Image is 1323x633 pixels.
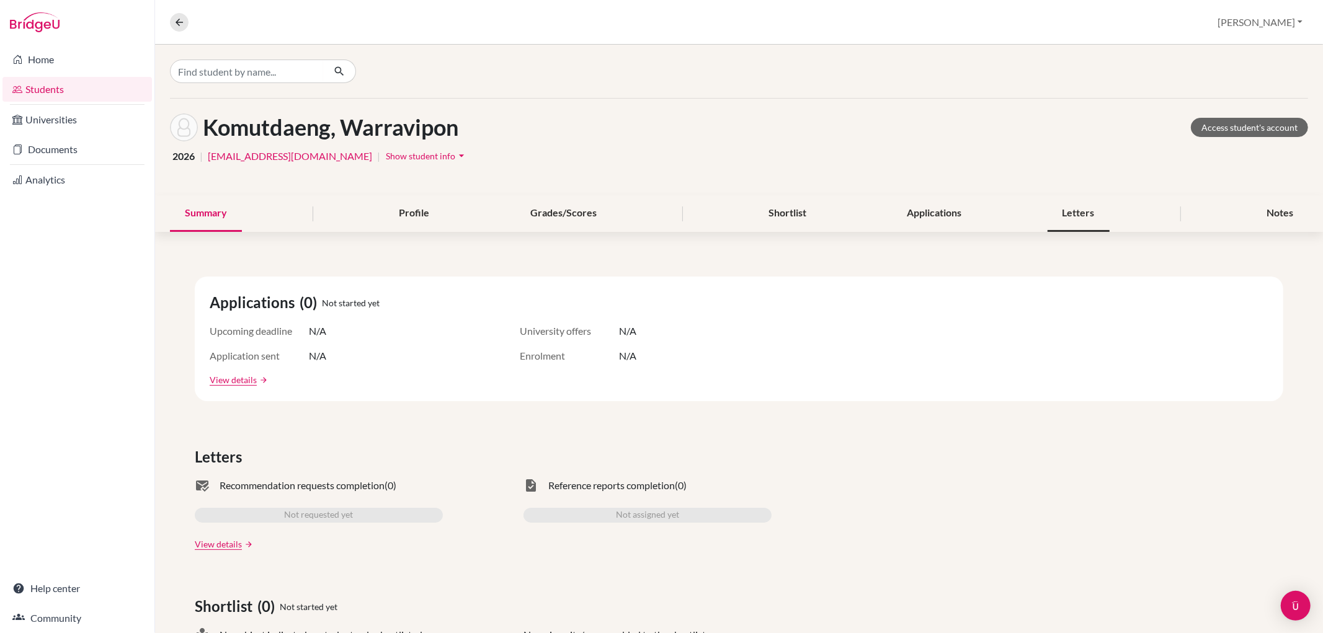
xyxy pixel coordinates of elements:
span: Not assigned yet [616,508,679,523]
span: (0) [385,478,396,493]
span: Upcoming deadline [210,324,309,339]
span: | [377,149,380,164]
span: N/A [619,348,636,363]
a: View details [210,373,257,386]
a: Access student's account [1191,118,1308,137]
i: arrow_drop_down [455,149,468,162]
span: Shortlist [195,595,257,618]
span: Enrolment [520,348,619,363]
span: mark_email_read [195,478,210,493]
span: N/A [619,324,636,339]
span: (0) [257,595,280,618]
a: View details [195,538,242,551]
a: Help center [2,576,152,601]
a: Community [2,606,152,631]
a: Analytics [2,167,152,192]
h1: Komutdaeng, Warravipon [203,114,458,141]
div: Notes [1252,195,1308,232]
a: [EMAIL_ADDRESS][DOMAIN_NAME] [208,149,372,164]
div: Profile [384,195,444,232]
a: Universities [2,107,152,132]
span: | [200,149,203,164]
img: Warravipon Komutdaeng's avatar [170,113,198,141]
img: Bridge-U [10,12,60,32]
a: arrow_forward [242,540,253,549]
span: Letters [195,446,247,468]
button: Show student infoarrow_drop_down [385,146,468,166]
a: Documents [2,137,152,162]
span: University offers [520,324,619,339]
a: arrow_forward [257,376,268,384]
div: Grades/Scores [515,195,612,232]
span: (0) [675,478,687,493]
div: Open Intercom Messenger [1281,591,1311,621]
input: Find student by name... [170,60,324,83]
div: Summary [170,195,242,232]
span: N/A [309,348,326,363]
span: Applications [210,291,300,314]
div: Shortlist [754,195,821,232]
span: Not started yet [322,296,380,309]
span: Recommendation requests completion [220,478,385,493]
span: Application sent [210,348,309,363]
span: Not requested yet [285,508,354,523]
div: Applications [892,195,976,232]
span: 2026 [172,149,195,164]
span: task [523,478,538,493]
div: Letters [1048,195,1110,232]
span: Show student info [386,151,455,161]
button: [PERSON_NAME] [1212,11,1308,34]
span: Not started yet [280,600,337,613]
span: Reference reports completion [548,478,675,493]
a: Home [2,47,152,72]
span: N/A [309,324,326,339]
span: (0) [300,291,322,314]
a: Students [2,77,152,102]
